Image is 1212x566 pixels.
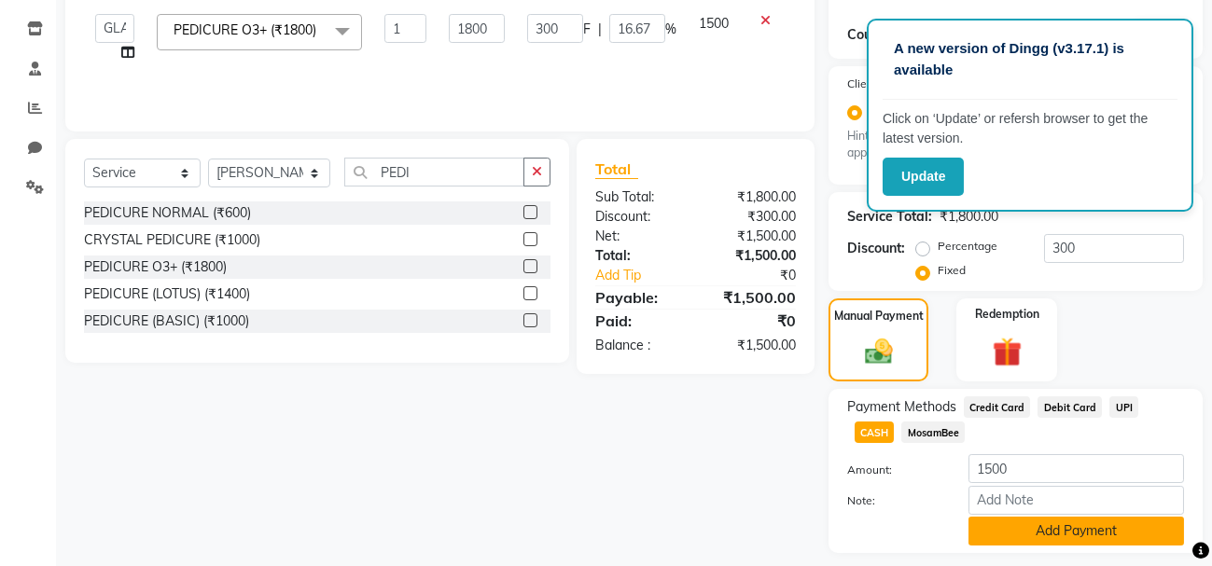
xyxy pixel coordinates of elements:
[695,310,809,332] div: ₹0
[968,517,1184,545] button: Add Payment
[595,159,638,179] span: Total
[695,187,809,207] div: ₹1,800.00
[583,20,591,39] span: F
[883,158,964,196] button: Update
[84,284,250,304] div: PEDICURE (LOTUS) (₹1400)
[581,187,695,207] div: Sub Total:
[695,207,809,227] div: ₹300.00
[940,207,998,227] div: ₹1,800.00
[938,262,966,279] label: Fixed
[84,230,260,250] div: CRYSTAL PEDICURE (₹1000)
[983,334,1031,370] img: _gift.svg
[847,397,956,417] span: Payment Methods
[174,21,316,38] span: PEDICURE O3+ (₹1800)
[84,311,249,331] div: PEDICURE (BASIC) (₹1000)
[715,266,810,285] div: ₹0
[598,20,602,39] span: |
[847,76,907,92] label: Client State
[695,246,809,266] div: ₹1,500.00
[847,239,905,258] div: Discount:
[695,227,809,246] div: ₹1,500.00
[968,454,1184,483] input: Amount
[581,246,695,266] div: Total:
[857,336,901,367] img: _cash.svg
[975,306,1039,323] label: Redemption
[695,286,809,309] div: ₹1,500.00
[581,310,695,332] div: Paid:
[847,128,1002,162] small: Hint : CGST + SGST will be applied
[847,25,959,45] div: Coupon Code
[316,21,325,38] a: x
[901,421,965,443] span: MosamBee
[581,227,695,246] div: Net:
[581,266,715,285] a: Add Tip
[833,462,954,478] label: Amount:
[699,15,729,32] span: 1500
[964,396,1031,418] span: Credit Card
[84,203,251,223] div: PEDICURE NORMAL (₹600)
[855,421,895,443] span: CASH
[968,486,1184,515] input: Add Note
[695,336,809,355] div: ₹1,500.00
[581,207,695,227] div: Discount:
[833,492,954,509] label: Note:
[581,336,695,355] div: Balance :
[894,38,1166,80] p: A new version of Dingg (v3.17.1) is available
[883,109,1177,148] p: Click on ‘Update’ or refersh browser to get the latest version.
[1109,396,1138,418] span: UPI
[665,20,676,39] span: %
[1038,396,1102,418] span: Debit Card
[847,207,932,227] div: Service Total:
[344,158,524,186] input: Search or Scan
[581,286,695,309] div: Payable:
[84,257,227,277] div: PEDICURE O3+ (₹1800)
[938,238,997,255] label: Percentage
[834,308,924,324] label: Manual Payment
